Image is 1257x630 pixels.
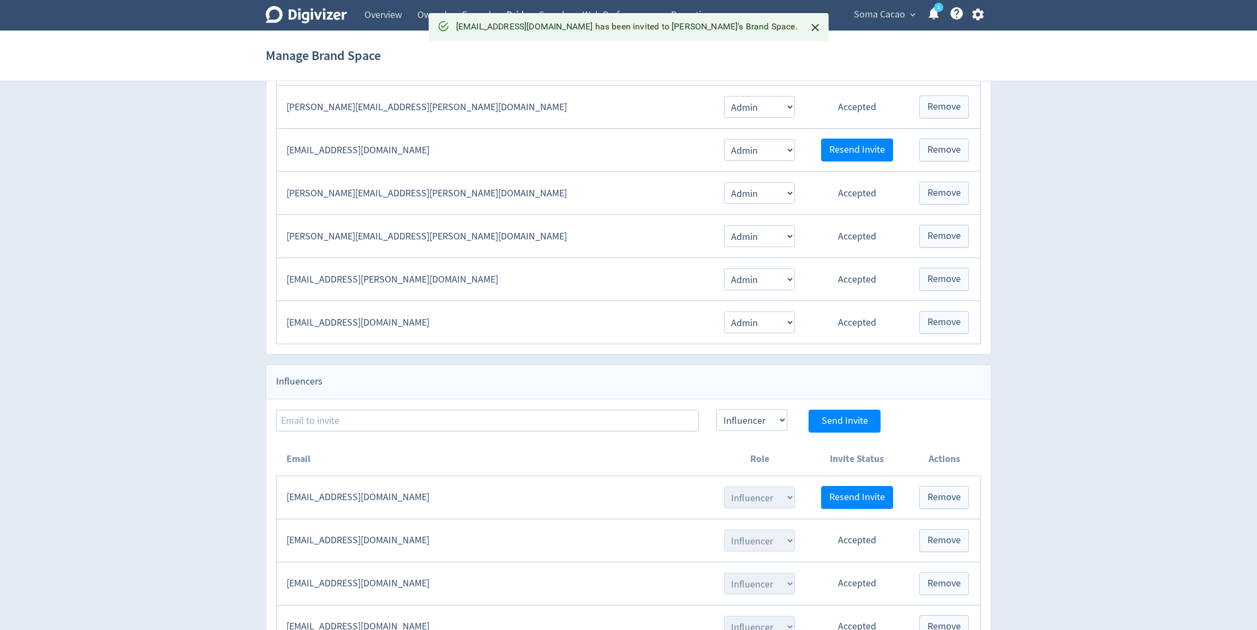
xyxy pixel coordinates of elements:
span: Remove [927,274,961,284]
td: Accepted [806,301,908,344]
span: Resend Invite [829,145,885,155]
button: Resend Invite [821,486,893,509]
span: Remove [927,231,961,241]
td: Accepted [806,562,908,605]
th: Actions [908,442,980,476]
td: [EMAIL_ADDRESS][PERSON_NAME][DOMAIN_NAME] [277,258,713,301]
button: Remove [919,139,969,161]
span: Remove [927,579,961,589]
button: Remove [919,529,969,552]
a: 1 [934,3,943,12]
button: Resend Invite [821,139,893,161]
span: Remove [927,188,961,198]
td: [EMAIL_ADDRESS][DOMAIN_NAME] [277,476,713,519]
button: Remove [919,572,969,595]
span: Remove [927,493,961,502]
h1: Manage Brand Space [266,38,381,73]
div: [EMAIL_ADDRESS][DOMAIN_NAME] has been invited to [PERSON_NAME]'s Brand Space. [456,16,798,38]
button: Soma Cacao [850,6,918,23]
td: Accepted [806,172,908,215]
span: expand_more [908,10,918,20]
span: Send Invite [822,416,868,426]
td: [EMAIL_ADDRESS][DOMAIN_NAME] [277,301,713,344]
td: [PERSON_NAME][EMAIL_ADDRESS][PERSON_NAME][DOMAIN_NAME] [277,172,713,215]
th: Invite Status [806,442,908,476]
td: [PERSON_NAME][EMAIL_ADDRESS][PERSON_NAME][DOMAIN_NAME] [277,86,713,129]
button: Remove [919,182,969,205]
div: Influencers [266,365,991,399]
span: Remove [927,536,961,545]
button: Remove [919,95,969,118]
td: [EMAIL_ADDRESS][DOMAIN_NAME] [277,562,713,605]
span: Remove [927,317,961,327]
td: Accepted [806,215,908,258]
input: Email to invite [276,410,699,431]
td: Accepted [806,258,908,301]
td: [EMAIL_ADDRESS][DOMAIN_NAME] [277,129,713,172]
button: Remove [919,225,969,248]
text: 1 [937,4,940,11]
span: Remove [927,145,961,155]
td: [EMAIL_ADDRESS][DOMAIN_NAME] [277,519,713,562]
button: Send Invite [809,410,881,433]
button: Remove [919,486,969,509]
button: Remove [919,311,969,334]
span: Remove [927,102,961,112]
button: Remove [919,268,969,291]
td: [PERSON_NAME][EMAIL_ADDRESS][PERSON_NAME][DOMAIN_NAME] [277,215,713,258]
span: Resend Invite [829,493,885,502]
th: Email [277,442,713,476]
td: Accepted [806,86,908,129]
td: Accepted [806,519,908,562]
button: Close [806,19,824,37]
th: Role [713,442,806,476]
span: Soma Cacao [854,6,905,23]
